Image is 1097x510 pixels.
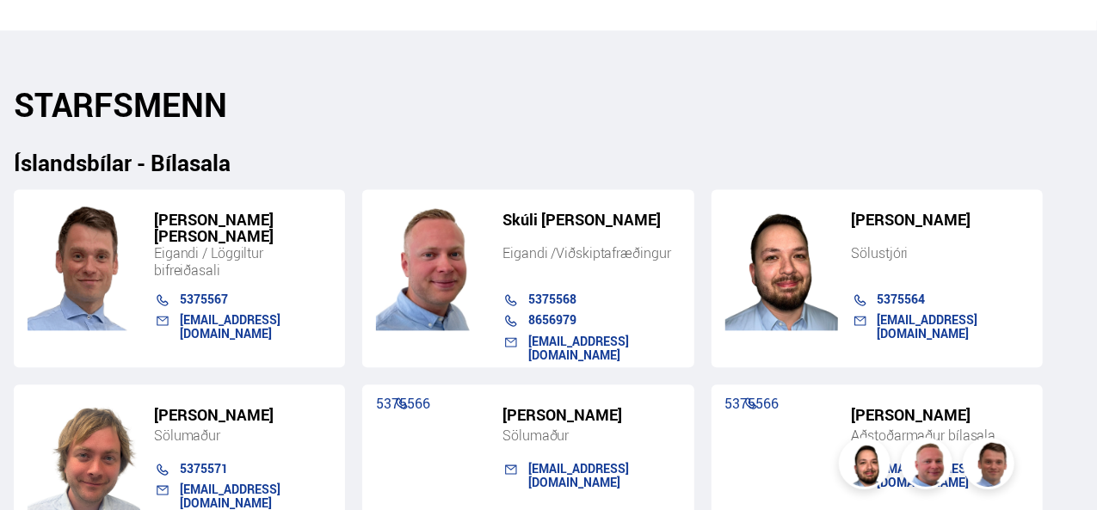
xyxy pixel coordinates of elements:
h5: [PERSON_NAME] [154,407,331,423]
div: Sölumaður [502,427,680,444]
a: [EMAIL_ADDRESS][DOMAIN_NAME] [878,311,978,341]
img: siFngHWaQ9KaOqBr.png [376,200,489,330]
img: nhp88E3Fdnt1Opn2.png [841,440,893,492]
span: Viðskiptafræðingur [556,243,670,262]
a: [EMAIL_ADDRESS][DOMAIN_NAME] [528,460,629,490]
a: 8656979 [528,311,576,328]
a: 5375567 [180,291,228,307]
a: [EMAIL_ADDRESS][DOMAIN_NAME] [528,333,629,363]
h5: [PERSON_NAME] [852,212,1029,228]
img: FbJEzSuNWCJXmdc-.webp [28,200,140,330]
a: [EMAIL_ADDRESS][DOMAIN_NAME] [180,311,280,341]
div: Sölumaður [154,427,331,444]
h5: Skúli [PERSON_NAME] [502,212,680,228]
img: FbJEzSuNWCJXmdc-.webp [965,440,1017,492]
h5: [PERSON_NAME] [PERSON_NAME] [154,212,331,244]
div: Aðstoðarmaður bílasala [852,427,1029,444]
a: 5375564 [878,291,926,307]
div: Sölustjóri [852,244,1029,261]
div: Eigandi / Löggiltur bifreiðasali [154,244,331,279]
h5: [PERSON_NAME] [852,407,1029,423]
a: 5375568 [528,291,576,307]
img: siFngHWaQ9KaOqBr.png [903,440,955,492]
div: Eigandi / [502,244,680,261]
img: nhp88E3Fdnt1Opn2.png [725,200,838,330]
a: 5375571 [180,460,228,476]
h5: [PERSON_NAME] [502,407,680,423]
a: 5375566 [725,394,780,413]
a: 5375566 [376,394,430,413]
button: Open LiveChat chat widget [14,7,65,58]
h2: STARFSMENN [14,85,1083,124]
h3: Íslandsbílar - Bílasala [14,150,1083,175]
